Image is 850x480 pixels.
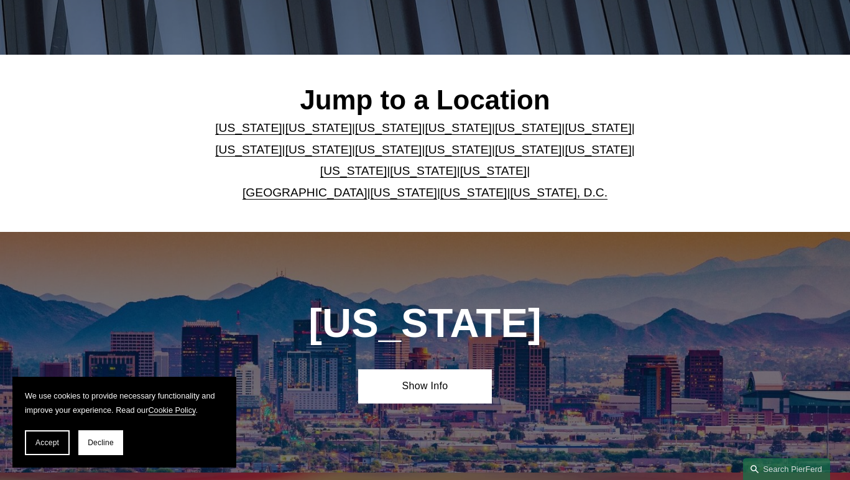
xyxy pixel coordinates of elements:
[495,121,561,134] a: [US_STATE]
[12,377,236,468] section: Cookie banner
[215,121,282,134] a: [US_STATE]
[148,405,195,415] a: Cookie Policy
[425,121,492,134] a: [US_STATE]
[285,143,352,156] a: [US_STATE]
[565,143,631,156] a: [US_STATE]
[390,164,456,177] a: [US_STATE]
[358,369,491,404] a: Show Info
[25,389,224,418] p: We use cookies to provide necessary functionality and improve your experience. Read our .
[285,121,352,134] a: [US_STATE]
[425,143,492,156] a: [US_STATE]
[192,83,658,116] h2: Jump to a Location
[355,143,422,156] a: [US_STATE]
[259,300,591,347] h1: [US_STATE]
[35,438,59,447] span: Accept
[78,430,123,455] button: Decline
[243,186,367,199] a: [GEOGRAPHIC_DATA]
[565,121,631,134] a: [US_STATE]
[192,118,658,204] p: | | | | | | | | | | | | | | | | | |
[215,143,282,156] a: [US_STATE]
[510,186,607,199] a: [US_STATE], D.C.
[371,186,437,199] a: [US_STATE]
[320,164,387,177] a: [US_STATE]
[460,164,527,177] a: [US_STATE]
[495,143,561,156] a: [US_STATE]
[440,186,507,199] a: [US_STATE]
[88,438,114,447] span: Decline
[355,121,422,134] a: [US_STATE]
[25,430,70,455] button: Accept
[743,458,830,480] a: Search this site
